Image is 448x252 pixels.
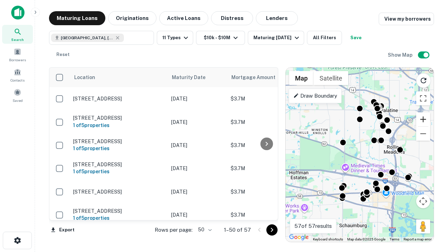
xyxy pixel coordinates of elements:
[2,65,33,84] a: Contacts
[413,174,448,207] iframe: Chat Widget
[196,31,245,45] button: $10k - $10M
[231,95,301,103] p: $3.7M
[416,91,430,105] button: Toggle fullscreen view
[74,73,95,82] span: Location
[168,68,227,87] th: Maturity Date
[294,222,332,230] p: 57 of 57 results
[416,112,430,126] button: Zoom in
[13,98,23,103] span: Saved
[224,226,251,234] p: 1–50 of 57
[416,219,430,233] button: Drag Pegman onto the map to open Street View
[345,31,367,45] button: Save your search to get updates of matches that match your search criteria.
[379,13,434,25] a: View my borrowers
[416,127,430,141] button: Zoom out
[307,31,342,45] button: All Filters
[231,188,301,196] p: $3.7M
[248,31,304,45] button: Maturing [DATE]
[266,224,278,236] button: Go to next page
[2,86,33,105] a: Saved
[287,233,310,242] img: Google
[256,11,298,25] button: Lenders
[73,168,164,175] h6: 1 of 5 properties
[231,141,301,149] p: $3.7M
[52,48,74,62] button: Reset
[73,189,164,195] p: [STREET_ADDRESS]
[211,11,253,25] button: Distress
[2,25,33,44] a: Search
[73,121,164,129] h6: 1 of 5 properties
[347,237,385,241] span: Map data ©2025 Google
[155,226,192,234] p: Rows per page:
[10,77,24,83] span: Contacts
[171,95,224,103] p: [DATE]
[73,96,164,102] p: [STREET_ADDRESS]
[171,141,224,149] p: [DATE]
[289,71,314,85] button: Show street map
[159,11,208,25] button: Active Loans
[231,211,301,219] p: $3.7M
[108,11,156,25] button: Originations
[49,11,105,25] button: Maturing Loans
[61,35,113,41] span: [GEOGRAPHIC_DATA], [GEOGRAPHIC_DATA]
[70,68,168,87] th: Location
[390,237,399,241] a: Terms (opens in new tab)
[172,73,215,82] span: Maturity Date
[171,164,224,172] p: [DATE]
[231,118,301,126] p: $3.7M
[2,45,33,64] a: Borrowers
[404,237,432,241] a: Report a map error
[73,214,164,222] h6: 1 of 5 properties
[157,31,193,45] button: 11 Types
[388,51,414,59] h6: Show Map
[286,68,434,242] div: 0 0
[9,57,26,63] span: Borrowers
[171,118,224,126] p: [DATE]
[253,34,301,42] div: Maturing [DATE]
[416,73,431,88] button: Reload search area
[314,71,348,85] button: Show satellite imagery
[73,161,164,168] p: [STREET_ADDRESS]
[313,237,343,242] button: Keyboard shortcuts
[287,233,310,242] a: Open this area in Google Maps (opens a new window)
[73,138,164,145] p: [STREET_ADDRESS]
[171,211,224,219] p: [DATE]
[171,188,224,196] p: [DATE]
[73,115,164,121] p: [STREET_ADDRESS]
[231,164,301,172] p: $3.7M
[73,145,164,152] h6: 1 of 5 properties
[195,225,213,235] div: 50
[11,6,24,20] img: capitalize-icon.png
[11,37,24,42] span: Search
[73,208,164,214] p: [STREET_ADDRESS]
[227,68,304,87] th: Mortgage Amount
[293,92,337,100] p: Draw Boundary
[231,73,285,82] span: Mortgage Amount
[49,225,76,235] button: Export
